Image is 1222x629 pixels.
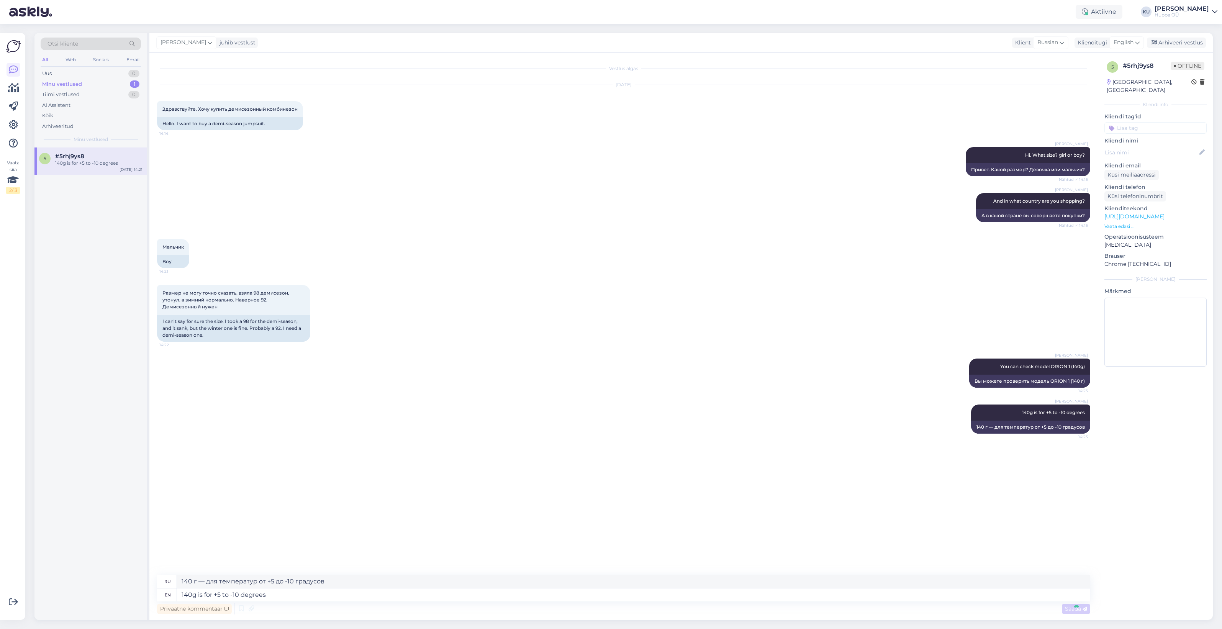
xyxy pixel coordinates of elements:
span: English [1114,38,1134,47]
div: [DATE] 14:21 [120,167,143,172]
div: [DATE] [157,81,1090,88]
p: Klienditeekond [1104,205,1207,213]
div: All [41,55,49,65]
div: juhib vestlust [216,39,256,47]
span: [PERSON_NAME] [1055,352,1088,358]
span: Russian [1037,38,1058,47]
div: Вы можете проверить модель ORION 1 (140 г) [969,375,1090,388]
p: Brauser [1104,252,1207,260]
span: Размер не могу точно сказать, взяла 98 демисезон, утонул, а зимний нормально. Наверное 92. Демисе... [162,290,290,310]
p: Kliendi nimi [1104,137,1207,145]
span: Nähtud ✓ 14:15 [1059,223,1088,228]
span: And in what country are you shopping? [993,198,1085,204]
span: [PERSON_NAME] [161,38,206,47]
div: Tiimi vestlused [42,91,80,98]
span: 14:22 [159,342,188,348]
div: Email [125,55,141,65]
a: [URL][DOMAIN_NAME] [1104,213,1165,220]
div: Vestlus algas [157,65,1090,72]
div: Klienditugi [1075,39,1107,47]
span: 14:14 [159,131,188,136]
div: 140 г — для температур от +5 до -10 градусов [971,421,1090,434]
p: Kliendi telefon [1104,183,1207,191]
div: Klient [1012,39,1031,47]
p: Kliendi email [1104,162,1207,170]
span: Hi. What size? girl or boy? [1025,152,1085,158]
input: Lisa nimi [1105,148,1198,157]
div: [GEOGRAPHIC_DATA], [GEOGRAPHIC_DATA] [1107,78,1191,94]
span: Мальчик [162,244,184,250]
div: Küsi telefoninumbrit [1104,191,1166,201]
p: [MEDICAL_DATA] [1104,241,1207,249]
a: [PERSON_NAME]Huppa OÜ [1155,6,1217,18]
div: 2 / 3 [6,187,20,194]
div: Arhiveeritud [42,123,74,130]
span: 14:21 [159,269,188,274]
span: 5 [1111,64,1114,70]
div: 140g is for +5 to -10 degrees [55,160,143,167]
p: Kliendi tag'id [1104,113,1207,121]
span: [PERSON_NAME] [1055,398,1088,404]
div: 0 [128,70,139,77]
div: 0 [128,91,139,98]
span: You can check model ORION 1 (140g) [1000,364,1085,369]
div: KU [1141,7,1152,17]
div: Küsi meiliaadressi [1104,170,1159,180]
div: Vaata siia [6,159,20,194]
span: [PERSON_NAME] [1055,187,1088,193]
p: Märkmed [1104,287,1207,295]
input: Lisa tag [1104,122,1207,134]
div: I can't say for sure the size. I took a 98 for the demi-season, and it sank, but the winter one i... [157,315,310,342]
span: 14:23 [1059,434,1088,440]
div: Minu vestlused [42,80,82,88]
img: Askly Logo [6,39,21,54]
div: Boy [157,255,189,268]
div: # 5rhj9ys8 [1123,61,1171,70]
span: 14:23 [1059,388,1088,394]
span: Offline [1171,62,1204,70]
div: AI Assistent [42,102,70,109]
span: 140g is for +5 to -10 degrees [1022,410,1085,415]
span: 5 [44,156,46,161]
span: [PERSON_NAME] [1055,141,1088,147]
p: Vaata edasi ... [1104,223,1207,230]
div: Kliendi info [1104,101,1207,108]
span: #5rhj9ys8 [55,153,84,160]
span: Nähtud ✓ 14:15 [1059,177,1088,182]
div: 1 [130,80,139,88]
p: Chrome [TECHNICAL_ID] [1104,260,1207,268]
div: Kõik [42,112,53,120]
div: Привет. Какой размер? Девочка или мальчик? [966,163,1090,176]
div: Uus [42,70,52,77]
div: А в какой стране вы совершаете покупки? [976,209,1090,222]
div: Socials [92,55,110,65]
span: Здравствуйте. Хочу купить демисезонный комбинезон [162,106,298,112]
p: Operatsioonisüsteem [1104,233,1207,241]
span: Minu vestlused [74,136,108,143]
div: [PERSON_NAME] [1104,276,1207,283]
div: Hello. I want to buy a demi-season jumpsuit. [157,117,303,130]
div: Web [64,55,77,65]
div: Aktiivne [1076,5,1122,19]
div: Huppa OÜ [1155,12,1209,18]
div: Arhiveeri vestlus [1147,38,1206,48]
span: Otsi kliente [48,40,78,48]
div: [PERSON_NAME] [1155,6,1209,12]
